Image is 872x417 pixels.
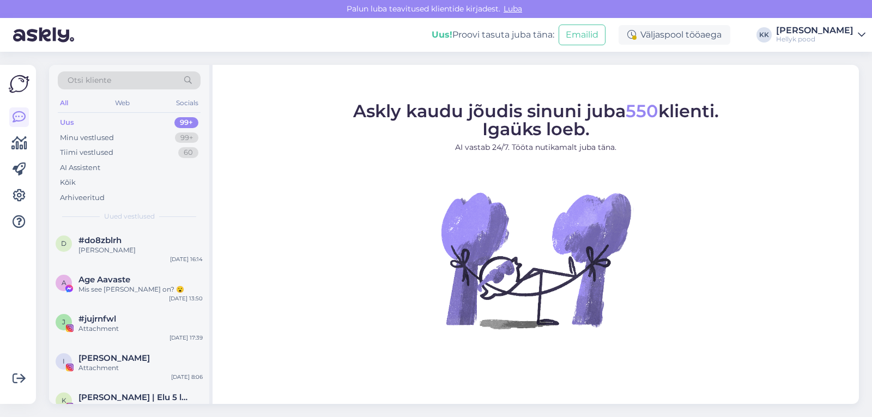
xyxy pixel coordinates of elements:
span: 550 [626,100,658,122]
div: [PERSON_NAME] [776,26,853,35]
span: Askly kaudu jõudis sinuni juba klienti. Igaüks loeb. [353,100,719,140]
span: Kristiina Kruus | Elu 5 lapsega [78,392,192,402]
p: AI vastab 24/7. Tööta nutikamalt juba täna. [353,142,719,153]
a: [PERSON_NAME]Hellyk pood [776,26,865,44]
div: Arhiveeritud [60,192,105,203]
div: Attachment [78,324,203,334]
span: #do8zblrh [78,235,122,245]
div: Socials [174,96,201,110]
div: Attachment [78,402,203,412]
span: Luba [500,4,525,14]
img: No Chat active [438,162,634,358]
div: Tiimi vestlused [60,147,113,158]
div: Hellyk pood [776,35,853,44]
img: Askly Logo [9,74,29,94]
span: A [62,279,66,287]
div: Väljaspool tööaega [619,25,730,45]
span: d [61,239,66,247]
div: All [58,96,70,110]
div: KK [756,27,772,43]
span: Otsi kliente [68,75,111,86]
span: Inga Kubu [78,353,150,363]
div: Proovi tasuta juba täna: [432,28,554,41]
div: Uus [60,117,74,128]
div: [DATE] 17:39 [169,334,203,342]
span: I [63,357,65,365]
span: #jujrnfwl [78,314,116,324]
div: 99+ [175,132,198,143]
div: Minu vestlused [60,132,114,143]
span: Uued vestlused [104,211,155,221]
span: Age Aavaste [78,275,130,285]
div: [DATE] 8:06 [171,373,203,381]
span: j [62,318,65,326]
div: 60 [178,147,198,158]
b: Uus! [432,29,452,40]
button: Emailid [559,25,605,45]
span: K [62,396,66,404]
div: [DATE] 16:14 [170,255,203,263]
div: Kõik [60,177,76,188]
div: 99+ [174,117,198,128]
div: [DATE] 13:50 [169,294,203,303]
div: Attachment [78,363,203,373]
div: AI Assistent [60,162,100,173]
div: Web [113,96,132,110]
div: [PERSON_NAME] [78,245,203,255]
div: Mis see [PERSON_NAME] on? 😮 [78,285,203,294]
